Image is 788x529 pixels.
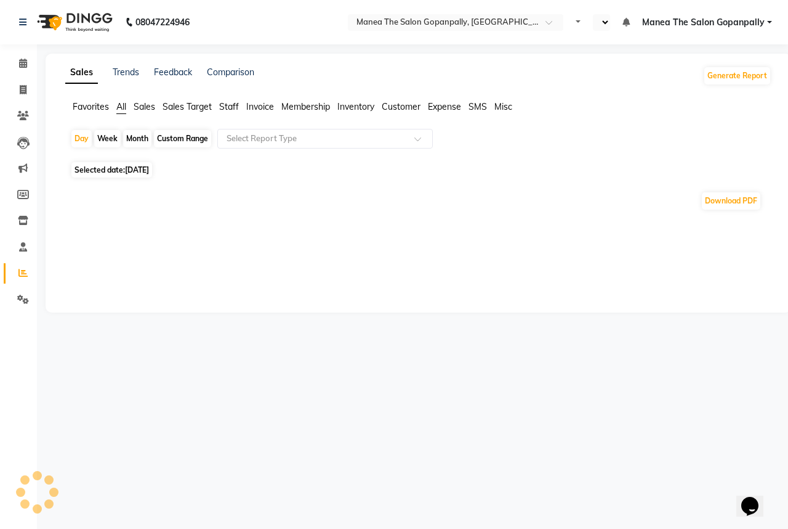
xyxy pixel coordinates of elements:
[94,130,121,147] div: Week
[468,101,487,112] span: SMS
[71,130,92,147] div: Day
[428,101,461,112] span: Expense
[219,101,239,112] span: Staff
[207,67,254,78] a: Comparison
[382,101,420,112] span: Customer
[494,101,512,112] span: Misc
[116,101,126,112] span: All
[73,101,109,112] span: Favorites
[134,101,155,112] span: Sales
[154,130,211,147] div: Custom Range
[113,67,139,78] a: Trends
[337,101,374,112] span: Inventory
[154,67,192,78] a: Feedback
[125,165,149,174] span: [DATE]
[642,16,765,29] span: Manea The Salon Gopanpally
[702,192,760,210] button: Download PDF
[704,67,770,84] button: Generate Report
[281,101,330,112] span: Membership
[163,101,212,112] span: Sales Target
[246,101,274,112] span: Invoice
[123,130,151,147] div: Month
[31,5,116,39] img: logo
[71,162,152,178] span: Selected date:
[65,62,98,84] a: Sales
[135,5,190,39] b: 08047224946
[736,480,776,517] iframe: chat widget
